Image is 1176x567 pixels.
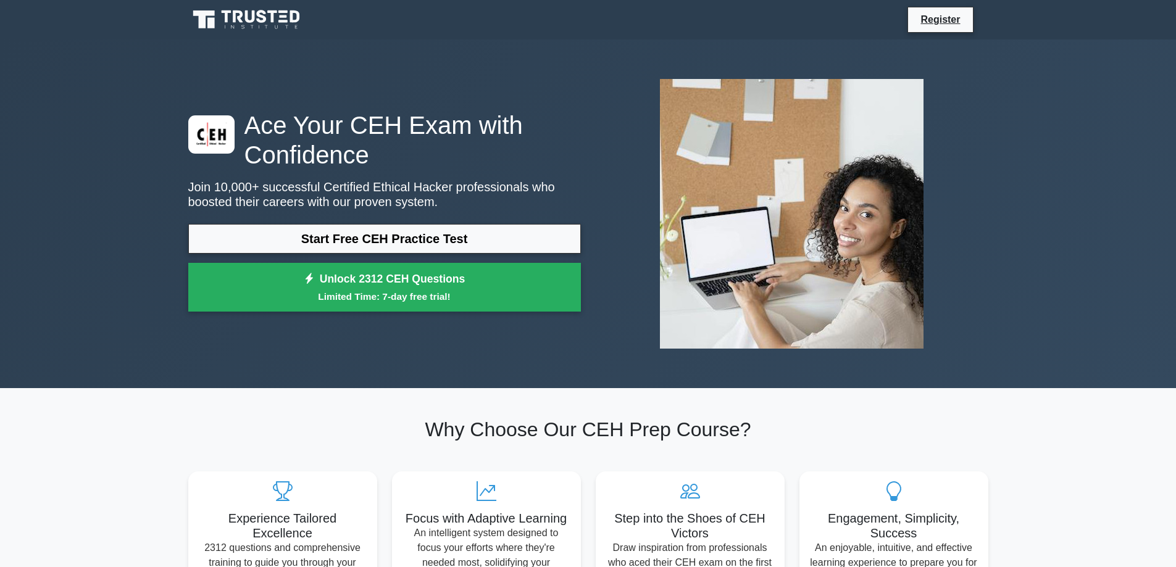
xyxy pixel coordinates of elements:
[913,12,967,27] a: Register
[402,511,571,526] h5: Focus with Adaptive Learning
[188,224,581,254] a: Start Free CEH Practice Test
[188,418,988,441] h2: Why Choose Our CEH Prep Course?
[188,263,581,312] a: Unlock 2312 CEH QuestionsLimited Time: 7-day free trial!
[198,511,367,540] h5: Experience Tailored Excellence
[188,180,581,209] p: Join 10,000+ successful Certified Ethical Hacker professionals who boosted their careers with our...
[809,511,978,540] h5: Engagement, Simplicity, Success
[188,110,581,170] h1: Ace Your CEH Exam with Confidence
[606,511,775,540] h5: Step into the Shoes of CEH Victors
[204,289,565,304] small: Limited Time: 7-day free trial!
